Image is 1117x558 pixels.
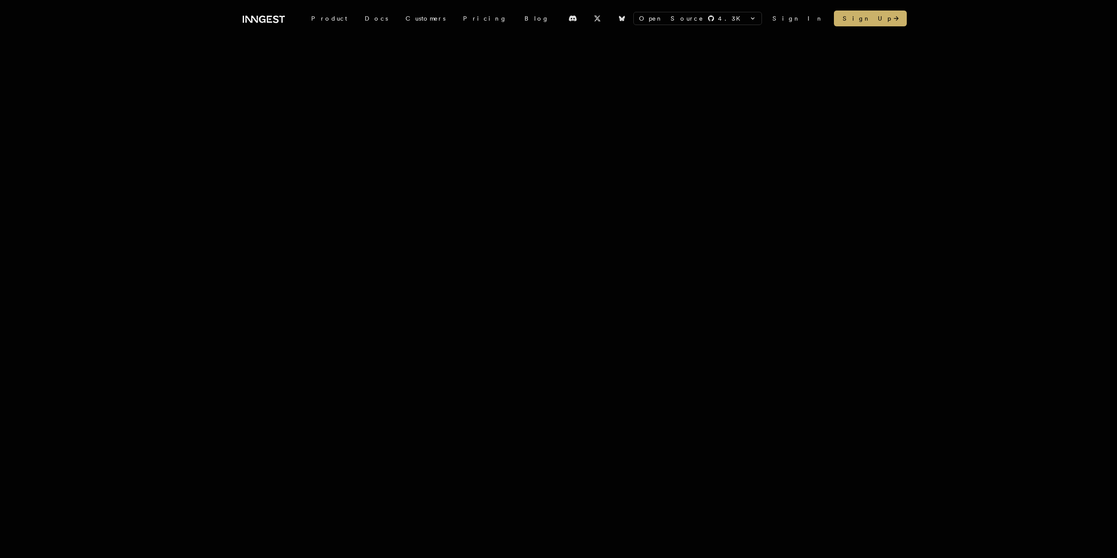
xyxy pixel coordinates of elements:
[397,11,454,26] a: Customers
[588,11,607,25] a: X
[454,11,516,26] a: Pricing
[612,11,632,25] a: Bluesky
[302,11,356,26] div: Product
[639,14,704,23] span: Open Source
[563,11,582,25] a: Discord
[516,11,558,26] a: Blog
[834,11,907,26] a: Sign Up
[718,14,746,23] span: 4.3 K
[772,14,823,23] a: Sign In
[356,11,397,26] a: Docs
